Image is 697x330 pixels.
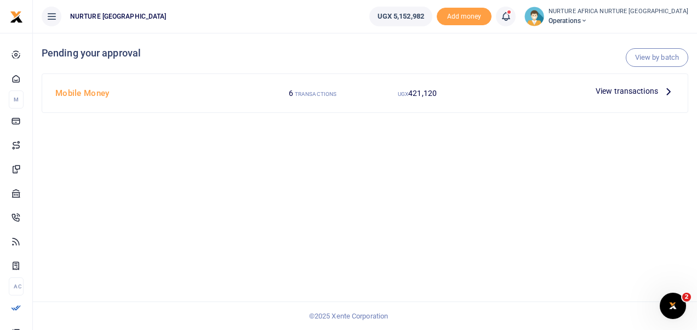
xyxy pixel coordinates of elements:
a: Add money [437,12,492,20]
li: Wallet ballance [365,7,437,26]
span: Operations [549,16,688,26]
small: TRANSACTIONS [295,91,336,97]
li: Toup your wallet [437,8,492,26]
h4: Mobile Money [55,87,256,99]
small: NURTURE AFRICA NURTURE [GEOGRAPHIC_DATA] [549,7,688,16]
span: 421,120 [408,89,437,98]
li: M [9,90,24,109]
span: View transactions [596,85,658,97]
li: Ac [9,277,24,295]
small: UGX [398,91,408,97]
a: UGX 5,152,982 [369,7,432,26]
span: NURTURE [GEOGRAPHIC_DATA] [66,12,171,21]
img: logo-small [10,10,23,24]
span: UGX 5,152,982 [378,11,424,22]
span: Add money [437,8,492,26]
span: 6 [289,89,293,98]
span: 2 [682,293,691,301]
a: profile-user NURTURE AFRICA NURTURE [GEOGRAPHIC_DATA] Operations [524,7,688,26]
iframe: Intercom live chat [660,293,686,319]
a: View by batch [626,48,688,67]
img: profile-user [524,7,544,26]
h4: Pending your approval [42,47,688,59]
a: logo-small logo-large logo-large [10,12,23,20]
